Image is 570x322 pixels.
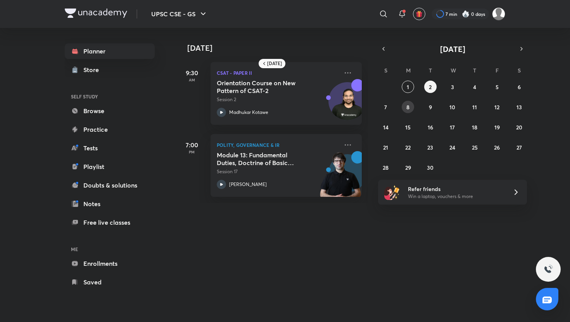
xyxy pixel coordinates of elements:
button: September 19, 2025 [491,121,503,133]
abbr: September 21, 2025 [383,144,388,151]
img: unacademy [319,151,362,205]
h6: ME [65,243,155,256]
button: September 2, 2025 [424,81,437,93]
img: referral [384,184,400,200]
button: September 24, 2025 [446,141,459,153]
a: Planner [65,43,155,59]
h6: [DATE] [267,60,282,67]
p: Polity, Governance & IR [217,140,339,150]
button: September 3, 2025 [446,81,459,93]
img: Avatar [329,86,366,124]
abbr: September 12, 2025 [494,103,499,111]
p: PM [176,150,207,154]
abbr: September 16, 2025 [428,124,433,131]
a: Free live classes [65,215,155,230]
abbr: September 10, 2025 [449,103,455,111]
button: September 11, 2025 [468,101,481,113]
abbr: September 5, 2025 [496,83,499,91]
button: September 12, 2025 [491,101,503,113]
abbr: September 18, 2025 [472,124,477,131]
h5: 9:30 [176,68,207,77]
p: Session 17 [217,168,339,175]
button: September 25, 2025 [468,141,481,153]
abbr: September 14, 2025 [383,124,389,131]
a: Playlist [65,159,155,174]
abbr: September 1, 2025 [407,83,409,91]
p: Win a laptop, vouchers & more [408,193,503,200]
abbr: September 28, 2025 [383,164,389,171]
abbr: Saturday [518,67,521,74]
abbr: September 2, 2025 [429,83,432,91]
h5: Orientation Course on New Pattern of CSAT-2 [217,79,313,95]
p: [PERSON_NAME] [229,181,267,188]
button: September 1, 2025 [402,81,414,93]
button: September 10, 2025 [446,101,459,113]
p: Madhukar Kotawe [229,109,268,116]
a: Browse [65,103,155,119]
abbr: September 17, 2025 [450,124,455,131]
abbr: Monday [406,67,411,74]
button: [DATE] [389,43,516,54]
button: September 27, 2025 [513,141,525,153]
a: Saved [65,274,155,290]
img: streak [462,10,470,18]
span: [DATE] [440,44,465,54]
abbr: September 27, 2025 [516,144,522,151]
abbr: September 4, 2025 [473,83,476,91]
p: Session 2 [217,96,339,103]
button: September 6, 2025 [513,81,525,93]
abbr: Thursday [473,67,476,74]
abbr: September 25, 2025 [472,144,478,151]
img: Company Logo [65,9,127,18]
h5: Module 13: Fundamental Duties, Doctrine of Basic Structure [217,151,313,167]
button: September 28, 2025 [380,161,392,174]
button: September 7, 2025 [380,101,392,113]
a: Doubts & solutions [65,177,155,193]
h5: 7:00 [176,140,207,150]
abbr: September 29, 2025 [405,164,411,171]
button: September 20, 2025 [513,121,525,133]
button: September 8, 2025 [402,101,414,113]
a: Company Logo [65,9,127,20]
abbr: September 11, 2025 [472,103,477,111]
button: September 4, 2025 [468,81,481,93]
abbr: September 3, 2025 [451,83,454,91]
abbr: September 30, 2025 [427,164,434,171]
button: September 14, 2025 [380,121,392,133]
img: ttu [544,265,553,274]
div: Store [83,65,104,74]
abbr: Wednesday [451,67,456,74]
h4: [DATE] [187,43,370,53]
abbr: September 24, 2025 [449,144,455,151]
abbr: September 22, 2025 [405,144,411,151]
a: Practice [65,122,155,137]
p: AM [176,77,207,82]
button: September 23, 2025 [424,141,437,153]
a: Notes [65,196,155,212]
abbr: September 8, 2025 [406,103,409,111]
abbr: September 23, 2025 [427,144,433,151]
button: September 15, 2025 [402,121,414,133]
button: UPSC CSE - GS [147,6,212,22]
a: Tests [65,140,155,156]
abbr: September 19, 2025 [494,124,500,131]
img: avatar [416,10,423,17]
abbr: September 9, 2025 [429,103,432,111]
a: Store [65,62,155,77]
abbr: September 13, 2025 [516,103,522,111]
img: Ayush Kumar [492,7,505,21]
abbr: September 26, 2025 [494,144,500,151]
h6: Refer friends [408,185,503,193]
button: September 9, 2025 [424,101,437,113]
abbr: September 7, 2025 [384,103,387,111]
abbr: Sunday [384,67,387,74]
button: September 30, 2025 [424,161,437,174]
abbr: Tuesday [429,67,432,74]
abbr: September 15, 2025 [405,124,411,131]
a: Enrollments [65,256,155,271]
button: September 21, 2025 [380,141,392,153]
abbr: September 20, 2025 [516,124,522,131]
abbr: September 6, 2025 [518,83,521,91]
button: September 16, 2025 [424,121,437,133]
button: September 22, 2025 [402,141,414,153]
